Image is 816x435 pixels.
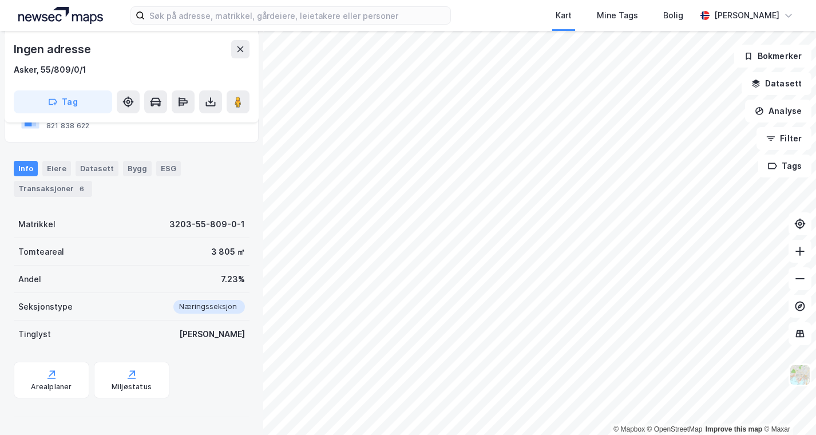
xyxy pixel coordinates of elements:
[42,161,71,176] div: Eiere
[756,127,811,150] button: Filter
[31,382,72,391] div: Arealplaner
[221,272,245,286] div: 7.23%
[211,245,245,259] div: 3 805 ㎡
[597,9,638,22] div: Mine Tags
[169,217,245,231] div: 3203-55-809-0-1
[556,9,572,22] div: Kart
[14,161,38,176] div: Info
[14,63,86,77] div: Asker, 55/809/0/1
[745,100,811,122] button: Analyse
[734,45,811,68] button: Bokmerker
[46,121,89,130] div: 821 838 622
[112,382,152,391] div: Miljøstatus
[123,161,152,176] div: Bygg
[663,9,683,22] div: Bolig
[758,155,811,177] button: Tags
[18,217,56,231] div: Matrikkel
[18,272,41,286] div: Andel
[18,7,103,24] img: logo.a4113a55bc3d86da70a041830d287a7e.svg
[145,7,450,24] input: Søk på adresse, matrikkel, gårdeiere, leietakere eller personer
[156,161,181,176] div: ESG
[742,72,811,95] button: Datasett
[789,364,811,386] img: Z
[14,90,112,113] button: Tag
[76,161,118,176] div: Datasett
[18,245,64,259] div: Tomteareal
[759,380,816,435] div: Kontrollprogram for chat
[706,425,762,433] a: Improve this map
[76,183,88,195] div: 6
[613,425,645,433] a: Mapbox
[759,380,816,435] iframe: Chat Widget
[14,40,93,58] div: Ingen adresse
[14,181,92,197] div: Transaksjoner
[714,9,779,22] div: [PERSON_NAME]
[18,327,51,341] div: Tinglyst
[18,300,73,314] div: Seksjonstype
[179,327,245,341] div: [PERSON_NAME]
[647,425,703,433] a: OpenStreetMap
